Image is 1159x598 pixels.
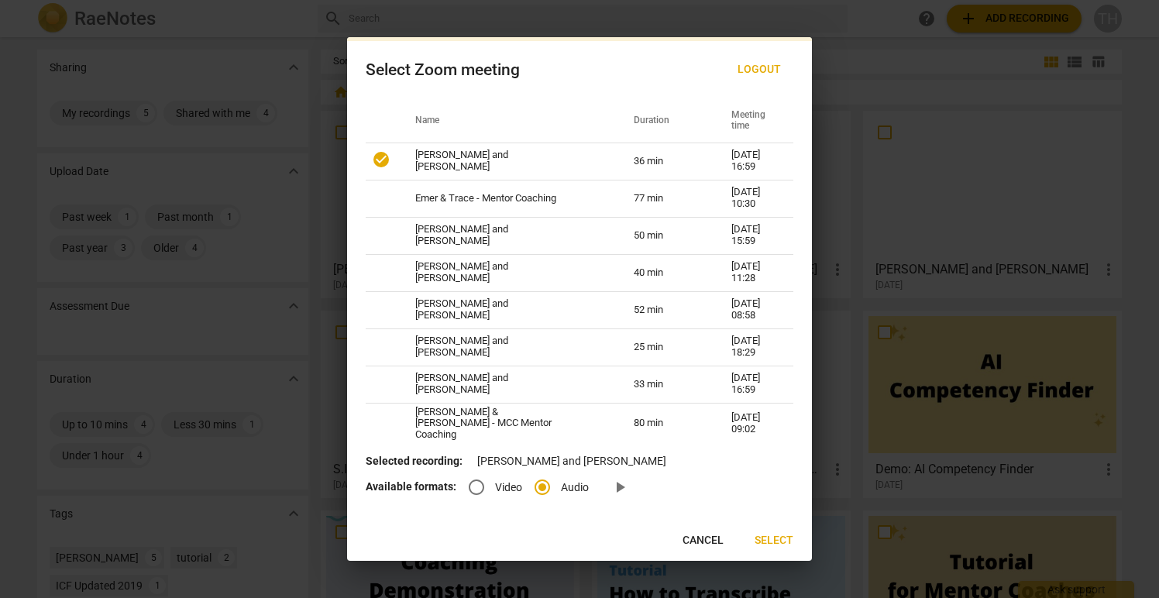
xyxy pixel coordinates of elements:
[713,291,793,328] td: [DATE] 08:58
[615,403,713,445] td: 80 min
[755,533,793,548] span: Select
[713,403,793,445] td: [DATE] 09:02
[397,99,615,143] th: Name
[615,366,713,403] td: 33 min
[615,99,713,143] th: Duration
[713,254,793,291] td: [DATE] 11:28
[561,479,589,496] span: Audio
[713,366,793,403] td: [DATE] 16:59
[397,291,615,328] td: [PERSON_NAME] and [PERSON_NAME]
[397,254,615,291] td: [PERSON_NAME] and [PERSON_NAME]
[610,478,629,497] span: play_arrow
[713,143,793,180] td: [DATE] 16:59
[372,150,390,169] span: check_circle
[397,143,615,180] td: [PERSON_NAME] and [PERSON_NAME]
[366,60,520,80] div: Select Zoom meeting
[366,453,793,469] p: [PERSON_NAME] and [PERSON_NAME]
[742,527,806,555] button: Select
[397,217,615,254] td: [PERSON_NAME] and [PERSON_NAME]
[713,99,793,143] th: Meeting time
[615,328,713,366] td: 25 min
[495,479,522,496] span: Video
[615,217,713,254] td: 50 min
[615,180,713,217] td: 77 min
[713,180,793,217] td: [DATE] 10:30
[713,217,793,254] td: [DATE] 15:59
[713,328,793,366] td: [DATE] 18:29
[670,527,736,555] button: Cancel
[397,366,615,403] td: [PERSON_NAME] and [PERSON_NAME]
[615,291,713,328] td: 52 min
[601,469,638,506] a: Preview
[725,56,793,84] button: Logout
[615,143,713,180] td: 36 min
[366,480,456,493] b: Available formats:
[683,533,724,548] span: Cancel
[397,180,615,217] td: Emer & Trace - Mentor Coaching
[397,403,615,445] td: [PERSON_NAME] & [PERSON_NAME] - MCC Mentor Coaching
[469,480,601,493] div: File type
[615,254,713,291] td: 40 min
[397,328,615,366] td: [PERSON_NAME] and [PERSON_NAME]
[366,455,463,467] b: Selected recording:
[738,62,781,77] span: Logout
